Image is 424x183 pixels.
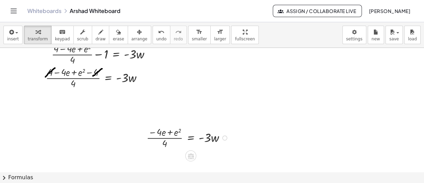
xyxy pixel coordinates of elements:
[231,26,258,44] button: fullscreen
[279,8,356,14] span: Assign / Collaborate Live
[273,5,362,17] button: Assign / Collaborate Live
[214,37,226,41] span: larger
[109,26,128,44] button: erase
[128,26,151,44] button: arrange
[217,28,223,36] i: format_size
[175,28,182,36] i: redo
[27,8,61,14] a: Whiteboards
[371,37,380,41] span: new
[196,28,202,36] i: format_size
[368,26,384,44] button: new
[73,26,92,44] button: scrub
[77,37,88,41] span: scrub
[96,37,106,41] span: draw
[363,5,416,17] button: [PERSON_NAME]
[389,37,399,41] span: save
[342,26,366,44] button: settings
[235,37,255,41] span: fullscreen
[210,26,230,44] button: format_sizelarger
[153,26,170,44] button: undoundo
[24,26,52,44] button: transform
[7,37,19,41] span: insert
[131,37,147,41] span: arrange
[55,37,70,41] span: keypad
[385,26,403,44] button: save
[113,37,124,41] span: erase
[369,8,410,14] span: [PERSON_NAME]
[192,37,207,41] span: smaller
[188,26,211,44] button: format_sizesmaller
[51,26,74,44] button: keyboardkeypad
[158,28,165,36] i: undo
[3,26,23,44] button: insert
[8,5,19,16] button: Toggle navigation
[404,26,421,44] button: load
[28,37,48,41] span: transform
[408,37,417,41] span: load
[185,151,196,161] div: Apply the same math to both sides of the equation
[59,28,66,36] i: keyboard
[346,37,363,41] span: settings
[156,37,167,41] span: undo
[174,37,183,41] span: redo
[170,26,187,44] button: redoredo
[92,26,110,44] button: draw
